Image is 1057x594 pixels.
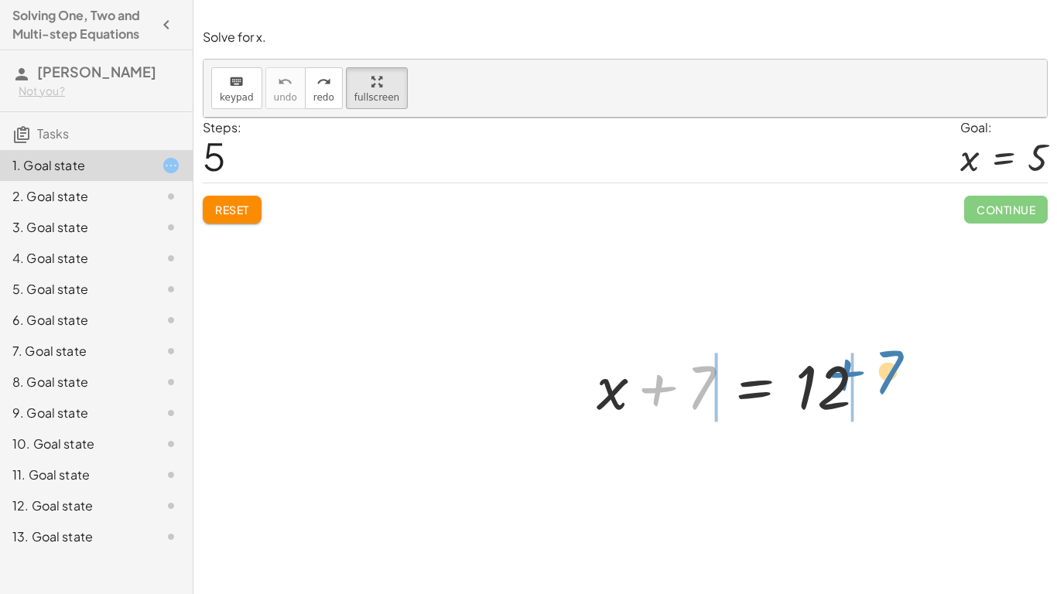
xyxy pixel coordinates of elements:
span: keypad [220,92,254,103]
span: fullscreen [354,92,399,103]
i: redo [316,73,331,91]
i: undo [278,73,292,91]
div: 6. Goal state [12,311,137,329]
i: Task not started. [162,527,180,546]
div: 12. Goal state [12,497,137,515]
span: [PERSON_NAME] [37,63,156,80]
h4: Solving One, Two and Multi-step Equations [12,6,152,43]
button: fullscreen [346,67,408,109]
p: Solve for x. [203,29,1048,46]
i: Task not started. [162,311,180,329]
span: Tasks [37,125,69,142]
i: Task not started. [162,342,180,360]
label: Steps: [203,119,241,135]
div: 3. Goal state [12,218,137,237]
div: 10. Goal state [12,435,137,453]
i: Task not started. [162,466,180,484]
button: Reset [203,196,262,224]
i: Task not started. [162,280,180,299]
div: 8. Goal state [12,373,137,391]
div: Not you? [19,84,180,99]
button: keyboardkeypad [211,67,262,109]
button: undoundo [265,67,306,109]
span: redo [313,92,334,103]
span: 5 [203,132,226,179]
div: 7. Goal state [12,342,137,360]
div: 9. Goal state [12,404,137,422]
i: Task not started. [162,497,180,515]
i: Task not started. [162,435,180,453]
div: 4. Goal state [12,249,137,268]
div: 2. Goal state [12,187,137,206]
i: Task not started. [162,373,180,391]
div: 5. Goal state [12,280,137,299]
i: Task started. [162,156,180,175]
i: Task not started. [162,249,180,268]
div: 13. Goal state [12,527,137,546]
span: undo [274,92,297,103]
i: keyboard [229,73,244,91]
div: 1. Goal state [12,156,137,175]
div: 11. Goal state [12,466,137,484]
i: Task not started. [162,187,180,206]
i: Task not started. [162,404,180,422]
i: Task not started. [162,218,180,237]
button: redoredo [305,67,343,109]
